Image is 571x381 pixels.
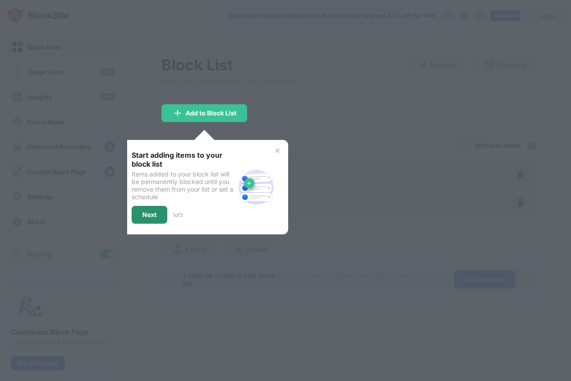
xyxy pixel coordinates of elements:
[235,166,277,209] img: block-site.svg
[186,110,236,117] div: Add to Block List
[142,211,157,218] div: Next
[132,151,235,168] div: Start adding items to your block list
[132,170,235,201] div: Items added to your block list will be permanently blocked until you remove them from your list o...
[173,212,183,218] div: 1 of 3
[274,147,281,154] img: x-button.svg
